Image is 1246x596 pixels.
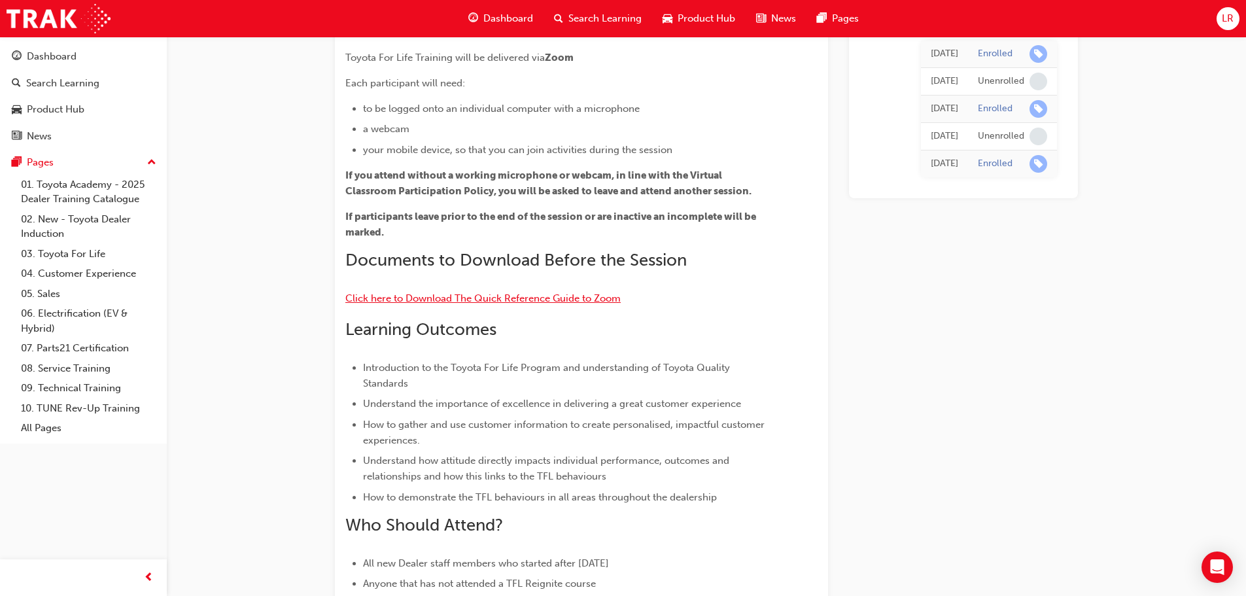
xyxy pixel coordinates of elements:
span: Learning Outcomes [345,319,496,340]
span: learningRecordVerb_ENROLL-icon [1030,100,1047,118]
span: prev-icon [144,570,154,586]
span: search-icon [12,78,21,90]
div: Unenrolled [978,75,1024,88]
img: Trak [7,4,111,33]
span: If participants leave prior to the end of the session or are inactive an incomplete will be marked. [345,211,758,238]
div: Product Hub [27,102,84,117]
span: Introduction to the Toyota For Life Program and understanding of Toyota Quality Standards [363,362,733,389]
a: 05. Sales [16,284,162,304]
span: news-icon [12,131,22,143]
div: News [27,129,52,144]
span: Understand how attitude directly impacts individual performance, outcomes and relationships and h... [363,455,732,482]
span: Toyota For Life Training will be delivered via [345,52,545,63]
span: Important Information for the Virtual Classroom: [345,26,580,38]
span: pages-icon [12,157,22,169]
a: Search Learning [5,71,162,96]
span: car-icon [663,10,672,27]
span: a webcam [363,123,409,135]
span: News [771,11,796,26]
div: Unenrolled [978,130,1024,143]
span: your mobile device, so that you can join activities during the session [363,144,672,156]
a: 06. Electrification (EV & Hybrid) [16,304,162,338]
span: pages-icon [817,10,827,27]
button: LR [1217,7,1239,30]
span: Understand the importance of excellence in delivering a great customer experience [363,398,741,410]
a: 04. Customer Experience [16,264,162,284]
div: Dashboard [27,49,77,64]
div: Enrolled [978,158,1012,170]
a: guage-iconDashboard [458,5,544,32]
a: news-iconNews [746,5,806,32]
a: Dashboard [5,44,162,69]
button: Pages [5,150,162,175]
span: learningRecordVerb_NONE-icon [1030,128,1047,145]
span: guage-icon [468,10,478,27]
a: 02. New - Toyota Dealer Induction [16,209,162,244]
span: guage-icon [12,51,22,63]
span: Pages [832,11,859,26]
div: Open Intercom Messenger [1202,552,1233,583]
a: search-iconSearch Learning [544,5,652,32]
div: Wed Feb 19 2025 09:28:55 GMT+1000 (Australian Eastern Standard Time) [931,101,958,116]
a: 10. TUNE Rev-Up Training [16,398,162,419]
a: News [5,124,162,149]
span: Anyone that has not attended a TFL Reignite course [363,578,596,589]
a: 09. Technical Training [16,378,162,398]
span: learningRecordVerb_ENROLL-icon [1030,155,1047,173]
div: Enrolled [978,48,1012,60]
span: Documents to Download Before the Session [345,250,687,270]
span: Who Should Attend? [345,515,503,535]
a: Click here to Download The Quick Reference Guide to Zoom [345,292,621,304]
span: news-icon [756,10,766,27]
span: Each participant will need: [345,77,465,89]
a: pages-iconPages [806,5,869,32]
a: 08. Service Training [16,359,162,379]
span: search-icon [554,10,563,27]
div: Wed Feb 19 2025 09:26:59 GMT+1000 (Australian Eastern Standard Time) [931,129,958,144]
span: Zoom [545,52,574,63]
span: Dashboard [483,11,533,26]
a: 01. Toyota Academy - 2025 Dealer Training Catalogue [16,175,162,209]
a: 03. Toyota For Life [16,244,162,264]
a: 07. Parts21 Certification [16,338,162,359]
span: learningRecordVerb_NONE-icon [1030,73,1047,90]
span: If you attend without a working microphone or webcam, in line with the Virtual Classroom Particip... [345,169,752,197]
span: car-icon [12,104,22,116]
div: Search Learning [26,76,99,91]
span: up-icon [147,154,156,171]
span: Search Learning [568,11,642,26]
button: DashboardSearch LearningProduct HubNews [5,42,162,150]
div: Mon Apr 14 2025 08:50:11 GMT+1000 (Australian Eastern Standard Time) [931,74,958,89]
span: All new Dealer staff members who started after [DATE] [363,557,609,569]
span: learningRecordVerb_ENROLL-icon [1030,45,1047,63]
span: LR [1222,11,1234,26]
a: All Pages [16,418,162,438]
a: car-iconProduct Hub [652,5,746,32]
div: Enrolled [978,103,1012,115]
span: Product Hub [678,11,735,26]
div: Thu Feb 13 2025 08:50:00 GMT+1000 (Australian Eastern Standard Time) [931,156,958,171]
a: Product Hub [5,97,162,122]
div: Pages [27,155,54,170]
div: Thu May 01 2025 11:50:13 GMT+1000 (Australian Eastern Standard Time) [931,46,958,61]
span: How to demonstrate the TFL behaviours in all areas throughout the dealership [363,491,717,503]
span: to be logged onto an individual computer with a microphone [363,103,640,114]
span: How to gather and use customer information to create personalised, impactful customer experiences. [363,419,767,446]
